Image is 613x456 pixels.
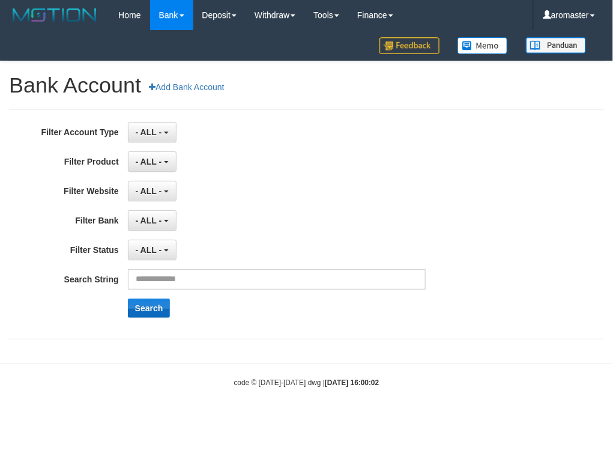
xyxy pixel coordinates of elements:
[128,299,171,318] button: Search
[136,157,162,166] span: - ALL -
[234,378,379,387] small: code © [DATE]-[DATE] dwg |
[136,127,162,137] span: - ALL -
[136,216,162,225] span: - ALL -
[9,73,604,97] h1: Bank Account
[128,151,177,172] button: - ALL -
[379,37,439,54] img: Feedback.jpg
[128,122,177,142] button: - ALL -
[128,181,177,201] button: - ALL -
[141,77,232,97] a: Add Bank Account
[457,37,508,54] img: Button%20Memo.svg
[136,186,162,196] span: - ALL -
[325,378,379,387] strong: [DATE] 16:00:02
[128,210,177,231] button: - ALL -
[136,245,162,255] span: - ALL -
[9,6,100,24] img: MOTION_logo.png
[128,240,177,260] button: - ALL -
[526,37,586,53] img: panduan.png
